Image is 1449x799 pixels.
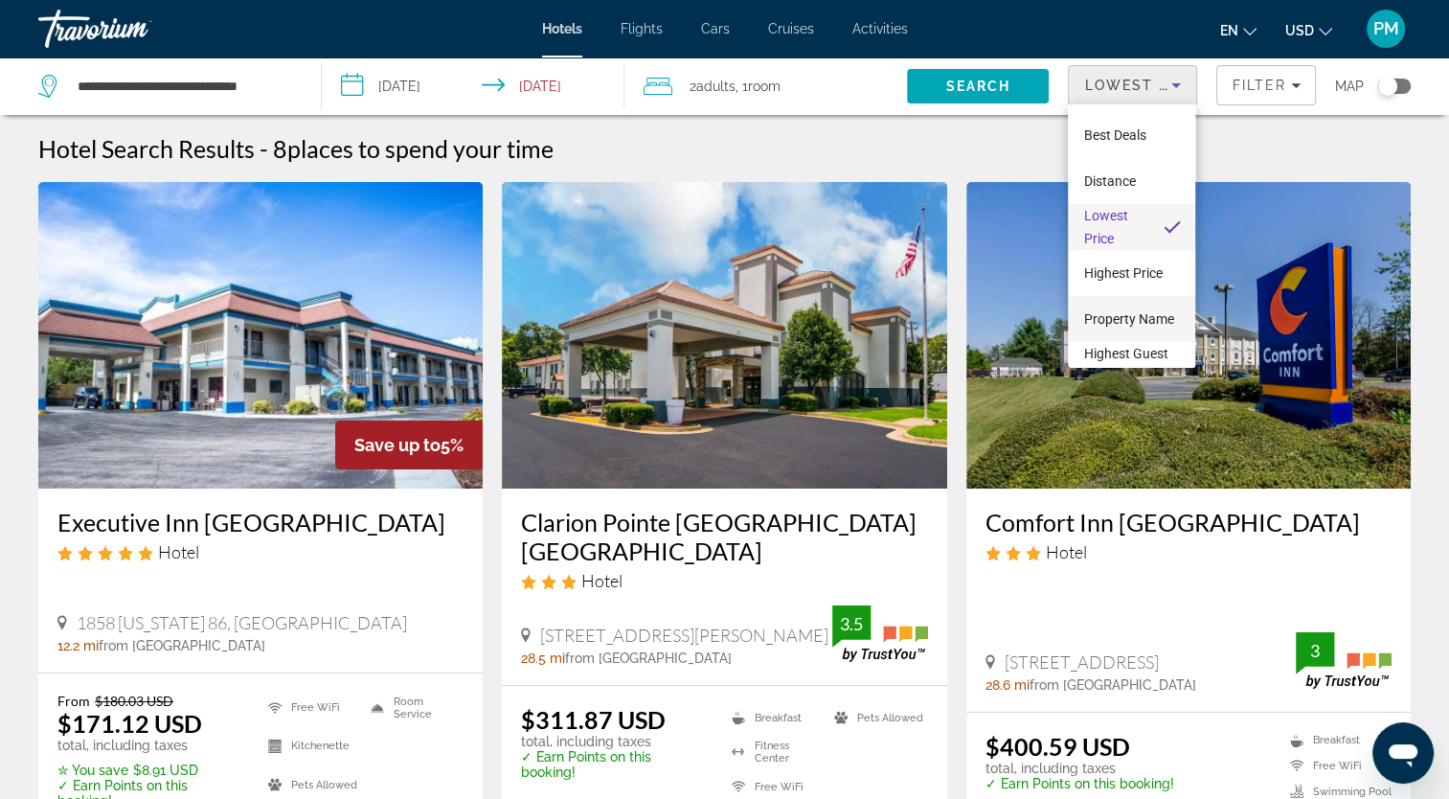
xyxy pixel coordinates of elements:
[1083,311,1173,327] span: Property Name
[1083,173,1135,189] span: Distance
[1372,722,1434,784] iframe: Button to launch messaging window
[1083,265,1162,281] span: Highest Price
[1083,208,1127,246] span: Lowest Price
[1083,127,1145,143] span: Best Deals
[1083,346,1167,384] span: Highest Guest Rating
[1068,104,1195,368] div: Sort by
